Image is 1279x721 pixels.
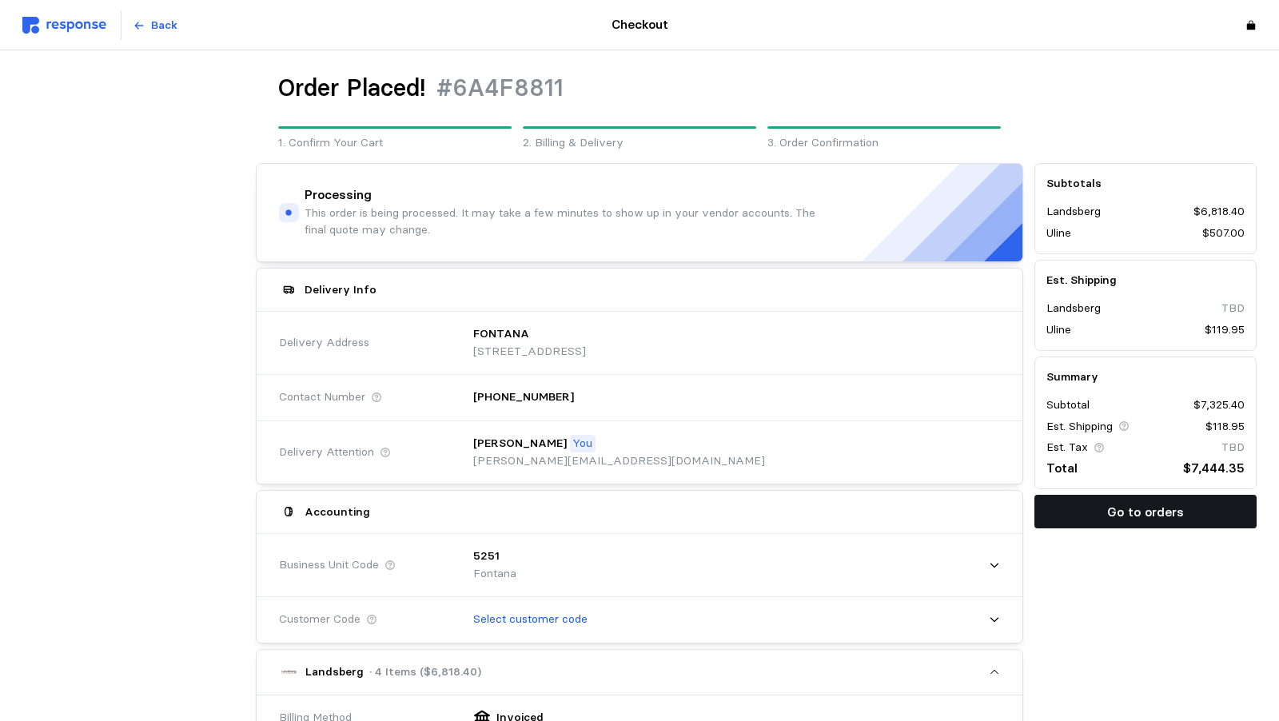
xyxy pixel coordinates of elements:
[151,17,177,34] p: Back
[523,134,756,152] p: 2. Billing & Delivery
[1205,321,1245,339] p: $119.95
[305,281,377,298] h5: Delivery Info
[473,565,516,583] p: Fontana
[473,343,586,360] p: [STREET_ADDRESS]
[473,611,588,628] p: Select customer code
[473,452,765,470] p: [PERSON_NAME][EMAIL_ADDRESS][DOMAIN_NAME]
[767,134,1001,152] p: 3. Order Confirmation
[279,611,361,628] span: Customer Code
[1046,225,1071,242] p: Uline
[279,556,379,574] span: Business Unit Code
[1046,418,1113,436] p: Est. Shipping
[1221,439,1245,456] p: TBD
[22,17,106,34] img: svg%3e
[473,435,567,452] p: [PERSON_NAME]
[1107,502,1184,522] p: Go to orders
[1046,300,1101,317] p: Landsberg
[279,444,374,461] span: Delivery Attention
[1193,203,1245,221] p: $6,818.40
[1221,300,1245,317] p: TBD
[1046,368,1245,385] h5: Summary
[279,334,369,352] span: Delivery Address
[279,388,365,406] span: Contact Number
[257,650,1022,695] button: Landsberg· 4 Items ($6,818.40)
[1205,418,1245,436] p: $118.95
[1046,439,1088,456] p: Est. Tax
[1183,458,1245,478] p: $7,444.35
[1046,396,1090,414] p: Subtotal
[369,663,481,681] p: · 4 Items ($6,818.40)
[1202,225,1245,242] p: $507.00
[305,186,372,205] h4: Processing
[473,325,529,343] p: FONTANA
[305,504,370,520] h5: Accounting
[1046,321,1071,339] p: Uline
[572,435,592,452] p: You
[278,73,425,104] h1: Order Placed!
[473,548,500,565] p: 5251
[1193,396,1245,414] p: $7,325.40
[1046,175,1245,192] h5: Subtotals
[1034,495,1257,528] button: Go to orders
[1046,272,1245,289] h5: Est. Shipping
[278,134,512,152] p: 1. Confirm Your Cart
[305,205,820,239] p: This order is being processed. It may take a few minutes to show up in your vendor accounts. The ...
[1046,458,1078,478] p: Total
[436,73,564,104] h1: #6A4F8811
[305,663,364,681] p: Landsberg
[1046,203,1101,221] p: Landsberg
[124,10,186,41] button: Back
[473,388,574,406] p: [PHONE_NUMBER]
[612,16,668,34] h4: Checkout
